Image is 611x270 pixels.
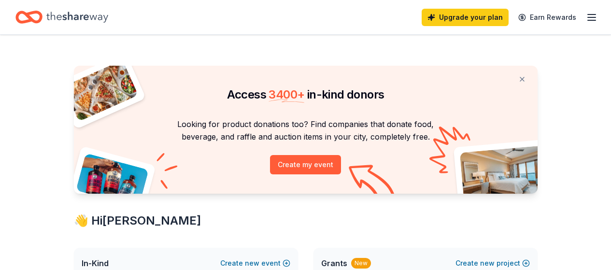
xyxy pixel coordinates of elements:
[85,118,526,143] p: Looking for product donations too? Find companies that donate food, beverage, and raffle and auct...
[270,155,341,174] button: Create my event
[220,257,290,269] button: Createnewevent
[269,87,304,101] span: 3400 +
[455,257,530,269] button: Createnewproject
[480,257,495,269] span: new
[422,9,509,26] a: Upgrade your plan
[63,60,138,122] img: Pizza
[512,9,582,26] a: Earn Rewards
[74,213,538,228] div: 👋 Hi [PERSON_NAME]
[349,165,397,201] img: Curvy arrow
[351,258,371,269] div: New
[321,257,347,269] span: Grants
[15,6,108,28] a: Home
[227,87,384,101] span: Access in-kind donors
[245,257,259,269] span: new
[82,257,109,269] span: In-Kind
